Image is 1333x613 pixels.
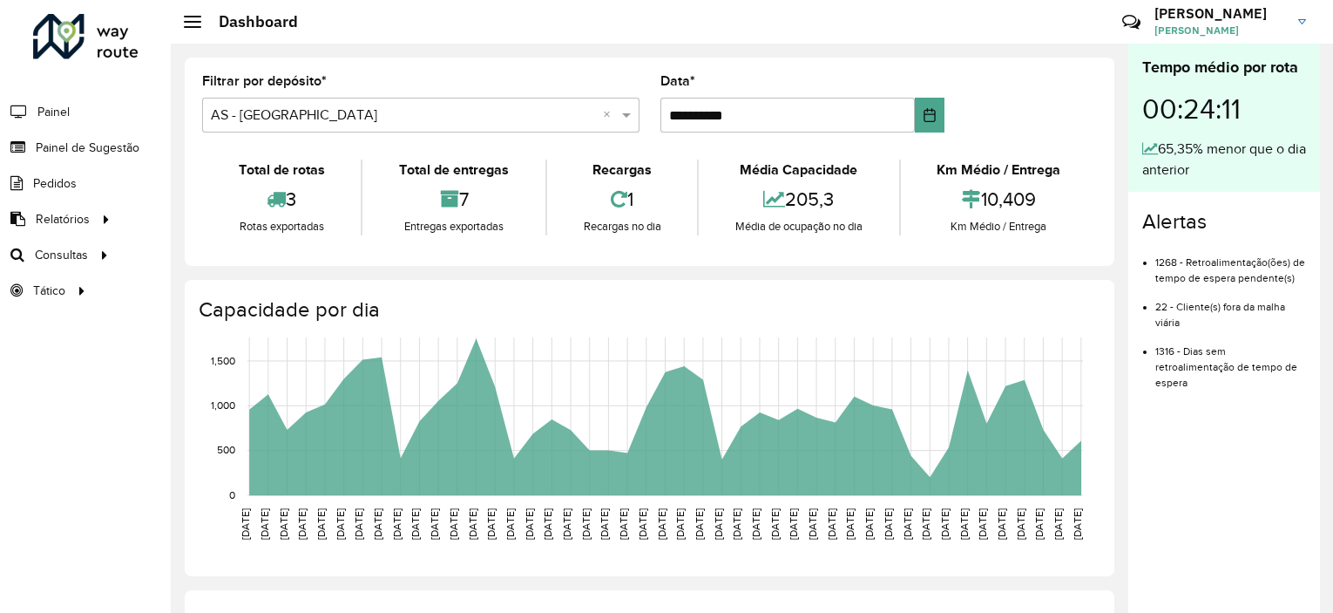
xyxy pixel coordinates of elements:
text: [DATE] [1052,508,1064,540]
div: Rotas exportadas [206,218,356,235]
span: Painel [37,103,70,121]
div: 7 [367,180,540,218]
li: 1316 - Dias sem retroalimentação de tempo de espera [1155,330,1306,391]
text: [DATE] [713,508,724,540]
text: [DATE] [1015,508,1026,540]
text: [DATE] [637,508,648,540]
text: [DATE] [391,508,403,540]
text: [DATE] [335,508,346,540]
text: [DATE] [315,508,327,540]
div: 00:24:11 [1142,79,1306,139]
div: Média Capacidade [703,160,894,180]
div: 65,35% menor que o dia anterior [1142,139,1306,180]
text: [DATE] [524,508,535,540]
span: Pedidos [33,174,77,193]
text: 1,500 [211,355,235,366]
text: [DATE] [844,508,856,540]
text: [DATE] [1033,508,1045,540]
li: 22 - Cliente(s) fora da malha viária [1155,286,1306,330]
h2: Dashboard [201,12,298,31]
text: [DATE] [542,508,553,540]
text: 0 [229,489,235,501]
div: 1 [551,180,693,218]
text: [DATE] [674,508,686,540]
button: Choose Date [915,98,944,133]
span: Relatórios [36,210,90,228]
text: [DATE] [353,508,364,540]
text: [DATE] [996,508,1007,540]
li: 1268 - Retroalimentação(ões) de tempo de espera pendente(s) [1155,242,1306,286]
text: [DATE] [920,508,931,540]
div: Tempo médio por rota [1142,56,1306,79]
text: [DATE] [372,508,383,540]
text: [DATE] [694,508,705,540]
text: [DATE] [278,508,289,540]
text: [DATE] [1072,508,1083,540]
text: [DATE] [863,508,875,540]
h4: Capacidade por dia [199,297,1097,323]
label: Filtrar por depósito [202,71,327,92]
h3: [PERSON_NAME] [1154,5,1285,22]
text: [DATE] [883,508,894,540]
div: Média de ocupação no dia [703,218,894,235]
text: [DATE] [769,508,781,540]
text: [DATE] [240,508,251,540]
text: [DATE] [807,508,818,540]
text: [DATE] [656,508,667,540]
text: [DATE] [958,508,970,540]
text: [DATE] [939,508,951,540]
text: [DATE] [977,508,988,540]
div: Km Médio / Entrega [905,218,1093,235]
span: Tático [33,282,65,300]
text: [DATE] [618,508,629,540]
text: [DATE] [296,508,308,540]
span: Painel de Sugestão [36,139,139,157]
div: Recargas no dia [551,218,693,235]
text: [DATE] [750,508,761,540]
text: [DATE] [259,508,270,540]
a: Contato Rápido [1113,3,1150,41]
div: Entregas exportadas [367,218,540,235]
text: [DATE] [485,508,497,540]
div: 205,3 [703,180,894,218]
text: [DATE] [467,508,478,540]
span: Clear all [603,105,618,126]
div: 3 [206,180,356,218]
text: 500 [217,445,235,456]
text: [DATE] [409,508,421,540]
text: [DATE] [580,508,592,540]
div: Recargas [551,160,693,180]
text: [DATE] [731,508,742,540]
h4: Alertas [1142,209,1306,235]
text: [DATE] [599,508,610,540]
div: 10,409 [905,180,1093,218]
span: Consultas [35,246,88,264]
div: Total de rotas [206,160,356,180]
label: Data [660,71,695,92]
text: [DATE] [826,508,837,540]
text: [DATE] [429,508,440,540]
text: [DATE] [504,508,516,540]
span: [PERSON_NAME] [1154,23,1285,38]
div: Total de entregas [367,160,540,180]
text: [DATE] [561,508,572,540]
text: [DATE] [448,508,459,540]
text: [DATE] [788,508,799,540]
text: [DATE] [902,508,913,540]
div: Km Médio / Entrega [905,160,1093,180]
text: 1,000 [211,399,235,411]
